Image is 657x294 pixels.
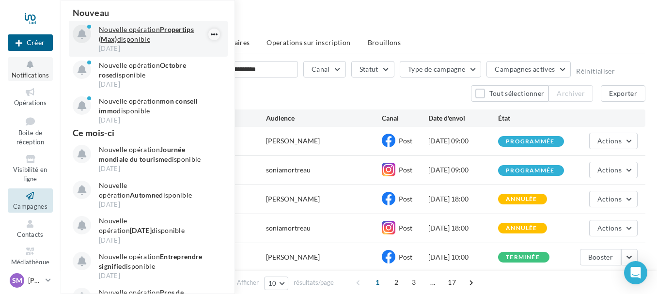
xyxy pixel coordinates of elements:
[399,224,412,232] span: Post
[266,194,320,204] div: [PERSON_NAME]
[266,113,382,123] div: Audience
[28,276,42,285] p: [PERSON_NAME]
[597,224,622,232] span: Actions
[506,139,554,145] div: programmée
[580,249,621,265] button: Booster
[237,278,259,287] span: Afficher
[12,71,49,79] span: Notifications
[601,85,645,102] button: Exporter
[389,275,404,290] span: 2
[406,275,422,290] span: 3
[8,34,53,51] button: Créer
[444,275,460,290] span: 17
[351,61,394,77] button: Statut
[368,38,401,46] span: Brouillons
[399,195,412,203] span: Post
[428,113,498,123] div: Date d'envoi
[8,152,53,185] a: Visibilité en ligne
[13,166,47,183] span: Visibilité en ligne
[266,165,311,175] div: soniamortreau
[597,195,622,203] span: Actions
[425,275,440,290] span: ...
[471,85,548,102] button: Tout sélectionner
[8,217,53,240] a: Contacts
[597,166,622,174] span: Actions
[8,85,53,108] a: Opérations
[589,133,638,149] button: Actions
[399,166,412,174] span: Post
[506,225,537,232] div: annulée
[506,254,540,261] div: terminée
[506,168,554,174] div: programmée
[399,253,412,261] span: Post
[589,191,638,207] button: Actions
[8,271,53,290] a: SM [PERSON_NAME]
[294,278,334,287] span: résultats/page
[428,165,498,175] div: [DATE] 09:00
[13,202,47,210] span: Campagnes
[370,275,385,290] span: 1
[506,196,537,202] div: annulée
[495,65,555,73] span: Campagnes actives
[264,277,289,290] button: 10
[14,99,47,107] span: Opérations
[72,15,645,30] div: Mes campagnes
[16,129,44,146] span: Boîte de réception
[11,258,50,266] span: Médiathèque
[589,162,638,178] button: Actions
[17,231,44,238] span: Contacts
[266,38,350,46] span: Operations sur inscription
[399,137,412,145] span: Post
[268,279,277,287] span: 10
[8,188,53,212] a: Campagnes
[8,57,53,81] button: Notifications
[266,252,320,262] div: [PERSON_NAME]
[428,223,498,233] div: [DATE] 18:00
[266,223,311,233] div: soniamortreau
[498,113,568,123] div: État
[548,85,593,102] button: Archiver
[266,136,320,146] div: [PERSON_NAME]
[576,67,615,75] button: Réinitialiser
[8,34,53,51] div: Nouvelle campagne
[428,252,498,262] div: [DATE] 10:00
[303,61,346,77] button: Canal
[400,61,482,77] button: Type de campagne
[382,113,428,123] div: Canal
[486,61,571,77] button: Campagnes actives
[428,136,498,146] div: [DATE] 09:00
[589,220,638,236] button: Actions
[624,261,647,284] div: Open Intercom Messenger
[597,137,622,145] span: Actions
[428,194,498,204] div: [DATE] 18:00
[12,276,22,285] span: SM
[8,244,53,268] a: Médiathèque
[8,113,53,148] a: Boîte de réception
